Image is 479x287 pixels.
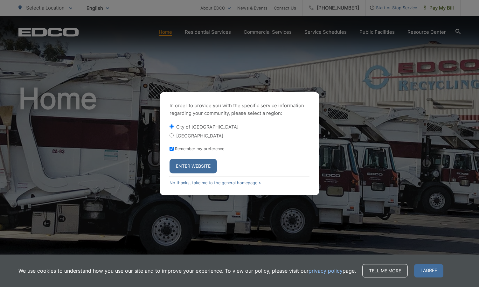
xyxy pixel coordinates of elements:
button: Enter Website [170,159,217,173]
span: I agree [414,264,443,277]
label: [GEOGRAPHIC_DATA] [176,133,223,138]
p: We use cookies to understand how you use our site and to improve your experience. To view our pol... [18,267,356,275]
label: Remember my preference [175,146,224,151]
a: privacy policy [309,267,343,275]
p: In order to provide you with the specific service information regarding your community, please se... [170,102,309,117]
label: City of [GEOGRAPHIC_DATA] [176,124,239,129]
a: No thanks, take me to the general homepage > [170,180,261,185]
a: Tell me more [362,264,408,277]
